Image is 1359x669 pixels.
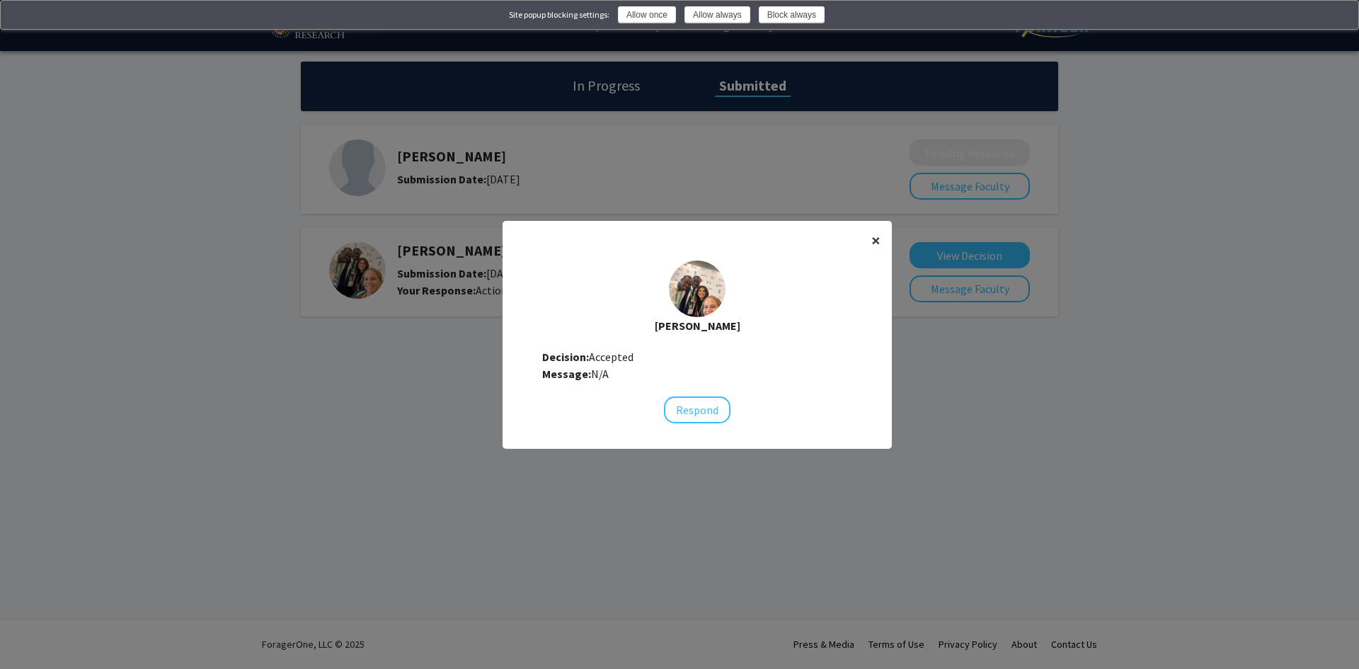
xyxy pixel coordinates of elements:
span: × [871,229,881,251]
b: Decision: [542,350,589,364]
b: Message: [542,367,591,381]
div: [PERSON_NAME] [514,317,881,334]
button: Block always [759,6,825,23]
button: Respond [664,396,730,423]
div: Accepted [542,348,852,365]
button: Allow once [618,6,676,23]
button: Allow always [684,6,750,23]
iframe: Chat [1299,605,1348,658]
div: Site popup blocking settings: [509,8,609,21]
button: Close [860,221,892,261]
div: N/A [542,365,852,382]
